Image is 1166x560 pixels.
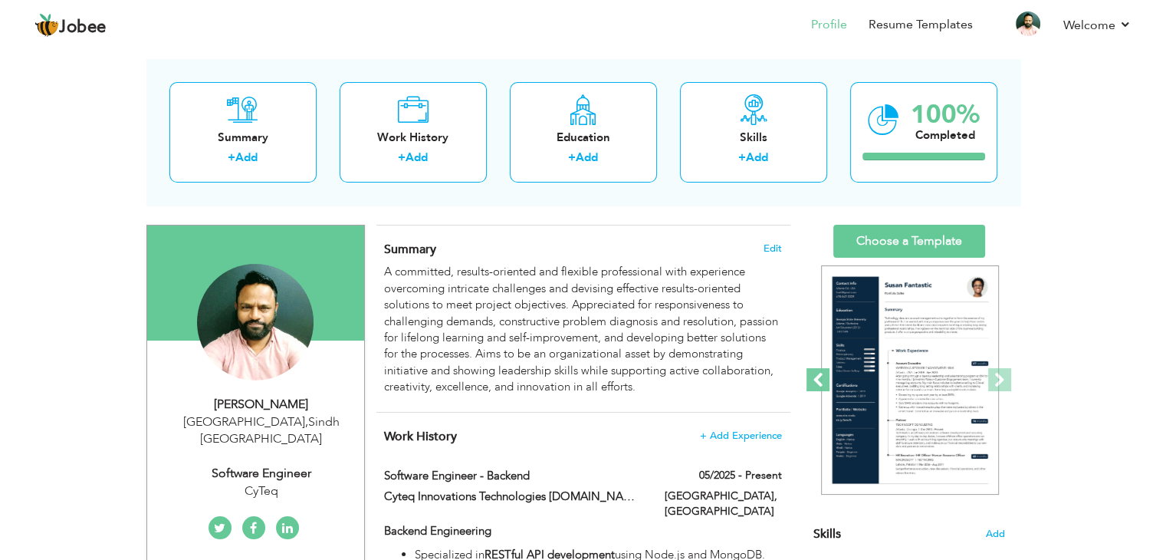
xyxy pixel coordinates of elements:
label: 05/2025 - Present [699,468,782,483]
label: + [568,150,576,166]
span: , [305,413,308,430]
a: Add [746,150,768,165]
span: Skills [813,525,841,542]
img: Profile Img [1016,12,1040,36]
a: Add [235,150,258,165]
span: + Add Experience [700,430,782,441]
label: [GEOGRAPHIC_DATA], [GEOGRAPHIC_DATA] [665,489,782,519]
a: Add [406,150,428,165]
span: Jobee [59,19,107,36]
a: Profile [811,16,847,34]
span: Edit [764,243,782,254]
div: Work History [352,130,475,146]
label: Software Engineer - Backend [384,468,642,484]
div: 100% [911,102,980,127]
span: Add [986,527,1005,542]
div: Software Engineer [159,465,364,483]
div: Summary [182,130,304,146]
span: Summary [384,241,436,258]
a: Resume Templates [869,16,973,34]
span: Work History [384,428,457,445]
div: Skills [692,130,815,146]
div: [GEOGRAPHIC_DATA] Sindh [GEOGRAPHIC_DATA] [159,413,364,449]
img: Haroon Rasheed [197,264,314,380]
label: Cyteq Innovations Technologies [DOMAIN_NAME] [384,489,642,505]
img: jobee.io [34,13,59,38]
a: Add [576,150,598,165]
a: Choose a Template [833,225,985,258]
a: Jobee [34,13,107,38]
label: + [228,150,235,166]
div: CyTeq [159,483,364,500]
h4: Adding a summary is a quick and easy way to highlight your experience and interests. [384,242,781,257]
h4: This helps to show the companies you have worked for. [384,429,781,444]
label: + [738,150,746,166]
div: [PERSON_NAME] [159,396,364,413]
a: Welcome [1063,16,1132,35]
div: A committed, results-oriented and flexible professional with experience overcoming intricate chal... [384,264,781,395]
div: Education [522,130,645,146]
div: Completed [911,127,980,143]
strong: Backend Engineering [384,523,491,539]
label: + [398,150,406,166]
